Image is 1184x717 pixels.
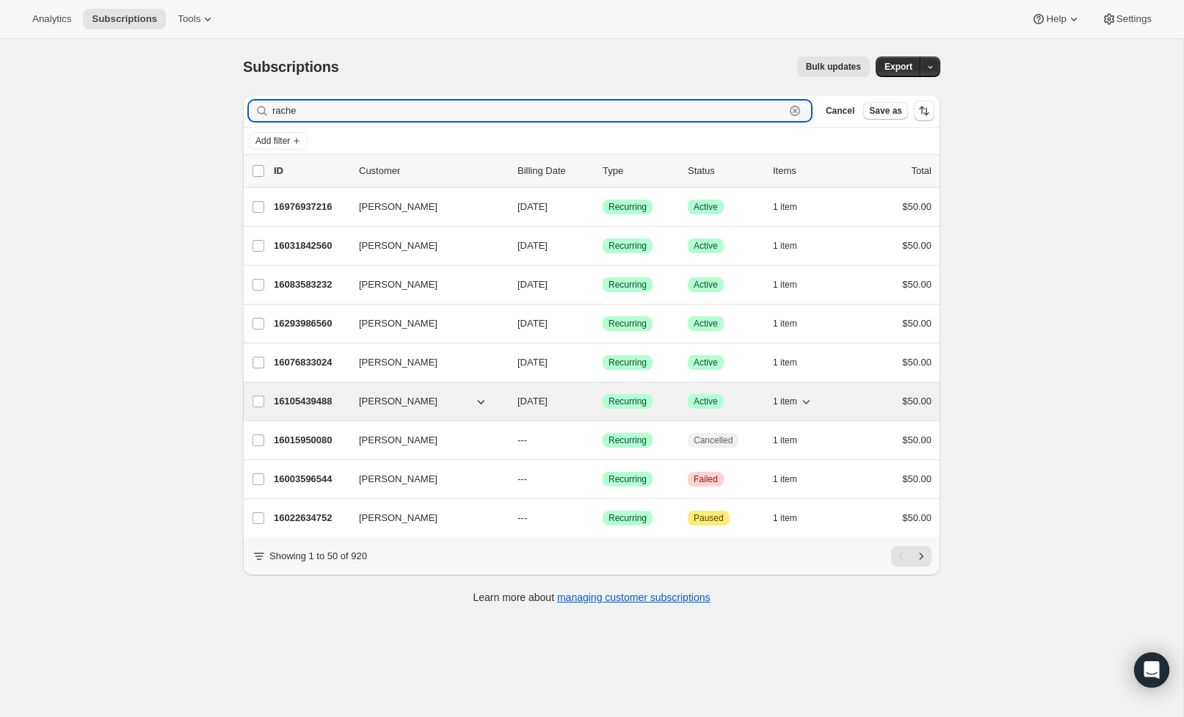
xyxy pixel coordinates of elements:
button: Tools [169,9,224,29]
span: Active [694,240,718,252]
span: Recurring [609,201,647,213]
span: Paused [694,512,724,524]
button: Clear [788,103,802,118]
button: 1 item [773,352,813,373]
button: [PERSON_NAME] [350,351,497,374]
span: Recurring [609,357,647,368]
button: [PERSON_NAME] [350,506,497,530]
span: Recurring [609,396,647,407]
span: $50.00 [902,357,931,368]
button: [PERSON_NAME] [350,467,497,491]
div: 16022634752[PERSON_NAME]---SuccessRecurringAttentionPaused1 item$50.00 [274,508,931,528]
span: Analytics [32,13,71,25]
button: Export [876,57,921,77]
button: Bulk updates [797,57,870,77]
button: [PERSON_NAME] [350,390,497,413]
span: 1 item [773,318,797,330]
span: $50.00 [902,318,931,329]
span: [DATE] [517,201,548,212]
button: 1 item [773,508,813,528]
span: $50.00 [902,434,931,445]
span: [PERSON_NAME] [359,200,437,214]
span: 1 item [773,396,797,407]
span: Active [694,318,718,330]
span: [DATE] [517,396,548,407]
span: Export [885,61,912,73]
span: 1 item [773,240,797,252]
button: 1 item [773,274,813,295]
p: 16083583232 [274,277,347,292]
span: [PERSON_NAME] [359,355,437,370]
div: 16105439488[PERSON_NAME][DATE]SuccessRecurringSuccessActive1 item$50.00 [274,391,931,412]
button: 1 item [773,197,813,217]
span: 1 item [773,279,797,291]
span: [PERSON_NAME] [359,472,437,487]
button: Add filter [249,132,308,150]
span: Failed [694,473,718,485]
button: 1 item [773,313,813,334]
button: [PERSON_NAME] [350,195,497,219]
p: Billing Date [517,164,591,178]
p: Customer [359,164,506,178]
span: [PERSON_NAME] [359,511,437,525]
button: [PERSON_NAME] [350,234,497,258]
span: [PERSON_NAME] [359,316,437,331]
span: 1 item [773,434,797,446]
p: 16015950080 [274,433,347,448]
div: Type [603,164,676,178]
button: 1 item [773,236,813,256]
p: 16022634752 [274,511,347,525]
span: [DATE] [517,240,548,251]
span: [DATE] [517,279,548,290]
div: Open Intercom Messenger [1134,652,1169,688]
span: Help [1046,13,1066,25]
button: [PERSON_NAME] [350,312,497,335]
span: $50.00 [902,240,931,251]
p: Status [688,164,761,178]
div: Items [773,164,846,178]
span: [DATE] [517,357,548,368]
p: Showing 1 to 50 of 920 [269,549,367,564]
p: 16976937216 [274,200,347,214]
span: Recurring [609,512,647,524]
span: [PERSON_NAME] [359,394,437,409]
span: Active [694,279,718,291]
button: 1 item [773,469,813,489]
button: Help [1023,9,1089,29]
span: Recurring [609,318,647,330]
span: 1 item [773,512,797,524]
span: Tools [178,13,200,25]
p: Learn more about [473,590,711,605]
button: Subscriptions [83,9,166,29]
button: Save as [863,102,908,120]
span: Recurring [609,434,647,446]
button: 1 item [773,391,813,412]
span: Cancel [826,105,854,117]
button: 1 item [773,430,813,451]
span: Add filter [255,135,290,147]
button: Sort the results [914,101,934,121]
button: [PERSON_NAME] [350,273,497,296]
span: [DATE] [517,318,548,329]
nav: Pagination [891,546,931,567]
span: $50.00 [902,279,931,290]
span: Subscriptions [243,59,339,75]
span: Active [694,357,718,368]
span: Cancelled [694,434,733,446]
p: 16003596544 [274,472,347,487]
span: [PERSON_NAME] [359,239,437,253]
p: 16076833024 [274,355,347,370]
span: 1 item [773,201,797,213]
span: Active [694,201,718,213]
div: 16003596544[PERSON_NAME]---SuccessRecurringCriticalFailed1 item$50.00 [274,469,931,489]
span: --- [517,473,527,484]
div: 16076833024[PERSON_NAME][DATE]SuccessRecurringSuccessActive1 item$50.00 [274,352,931,373]
button: [PERSON_NAME] [350,429,497,452]
span: Active [694,396,718,407]
span: Settings [1116,13,1152,25]
span: $50.00 [902,201,931,212]
span: $50.00 [902,473,931,484]
span: $50.00 [902,396,931,407]
button: Analytics [23,9,80,29]
button: Cancel [820,102,860,120]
